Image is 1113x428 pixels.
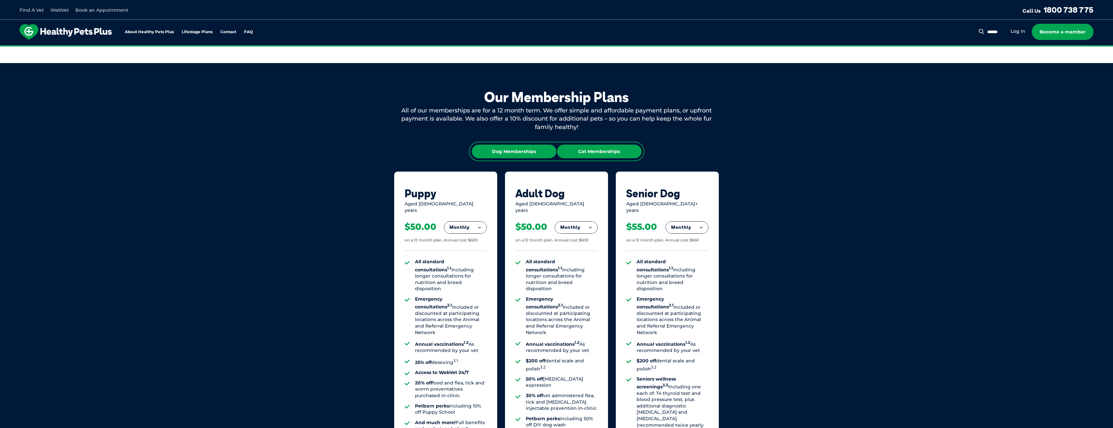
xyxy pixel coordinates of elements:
div: All of our memberships are for a 12 month term. We offer simple and affordable payment plans, or ... [394,107,719,131]
li: dental scale and polish [526,358,598,372]
sup: 1.1 [558,266,562,270]
strong: 30% off [526,393,543,398]
div: Cat Memberships [557,145,641,158]
strong: All standard consultations [415,259,451,272]
strong: $200 off [637,358,656,364]
strong: 20% off [415,380,432,386]
sup: 1.2 [464,340,469,345]
sup: 2.1 [447,303,452,308]
a: Find A Vet [19,7,44,13]
div: $50.00 [405,221,436,232]
strong: Seniors wellness screenings [637,376,676,390]
div: on a 12 month plan. Annual cost $660 [626,238,699,243]
div: Aged [DEMOGRAPHIC_DATA] years [515,201,598,214]
li: As recommended by your vet [526,340,598,354]
sup: 1.2 [685,340,690,345]
li: desexing [415,358,487,366]
li: [MEDICAL_DATA] expression [526,376,598,389]
strong: 25% off [415,359,432,365]
strong: Annual vaccinations [526,341,579,347]
sup: 1.2 [575,340,579,345]
li: food and flea, tick and worm preventatives purchased in-clinic [415,380,487,399]
strong: Petbarn perks [415,403,449,409]
strong: $200 off [526,358,545,364]
div: Puppy [405,187,487,200]
img: hpp-logo [19,24,112,40]
strong: Access to WebVet 24/7 [415,370,469,375]
sup: 1.1 [447,266,451,270]
sup: 3.2 [540,365,546,370]
strong: And much more! [415,420,456,425]
sup: 3.2 [651,365,656,370]
div: Senior Dog [626,187,708,200]
li: vet administered flea, tick and [MEDICAL_DATA] injectable prevention in-clinic [526,393,598,412]
li: As recommended by your vet [415,340,487,354]
li: Included or discounted at participating locations across the Animal and Referral Emergency Network [415,296,487,336]
button: Monthly [666,222,708,233]
div: Aged [DEMOGRAPHIC_DATA] years [405,201,487,214]
li: Including longer consultations for nutrition and breed disposition [637,259,708,292]
span: Proactive, preventative wellness program designed to keep your pet healthier and happier for longer [435,45,678,51]
div: on a 12 month plan. Annual cost $600 [515,238,589,243]
sup: 3.1 [453,358,458,363]
li: including 10% off Puppy School [415,403,487,416]
li: Included or discounted at participating locations across the Animal and Referral Emergency Network [637,296,708,336]
strong: Petbarn perks [526,416,560,422]
button: Monthly [444,222,486,233]
sup: 3.3 [663,383,668,387]
sup: 1.1 [669,266,673,270]
strong: Emergency consultations [415,296,452,310]
a: Book an Appointment [75,7,128,13]
a: Lifestage Plans [182,30,213,34]
li: As recommended by your vet [637,340,708,354]
li: dental scale and polish [637,358,708,372]
a: Become a member [1032,24,1094,40]
strong: Annual vaccinations [415,341,469,347]
div: $55.00 [626,221,657,232]
button: Monthly [555,222,597,233]
div: $50.00 [515,221,547,232]
a: Log in [1011,28,1025,34]
li: Included or discounted at participating locations across the Animal and Referral Emergency Network [526,296,598,336]
a: About Healthy Pets Plus [125,30,174,34]
a: WebVet [50,7,69,13]
div: on a 12 month plan. Annual cost $600 [405,238,478,243]
a: Contact [220,30,236,34]
strong: Emergency consultations [526,296,563,310]
div: Our Membership Plans [394,89,719,105]
strong: Annual vaccinations [637,341,690,347]
li: Including longer consultations for nutrition and breed disposition [526,259,598,292]
div: Dog Memberships [472,145,556,158]
li: Including longer consultations for nutrition and breed disposition [415,259,487,292]
div: Aged [DEMOGRAPHIC_DATA]+ years [626,201,708,214]
strong: All standard consultations [637,259,673,272]
sup: 2.1 [669,303,674,308]
strong: All standard consultations [526,259,562,272]
sup: 2.1 [558,303,563,308]
strong: 50% off [526,376,543,382]
a: FAQ [244,30,253,34]
button: Search [977,28,986,35]
a: Call Us1800 738 775 [1022,5,1094,15]
div: Adult Dog [515,187,598,200]
span: Call Us [1022,7,1041,14]
strong: Emergency consultations [637,296,674,310]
